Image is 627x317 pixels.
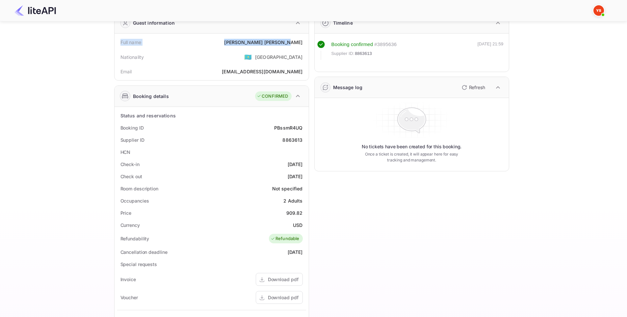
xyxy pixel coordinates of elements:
[14,5,56,16] img: LiteAPI Logo
[224,39,302,46] div: [PERSON_NAME] [PERSON_NAME]
[593,5,604,16] img: Yandex Support
[458,82,488,93] button: Refresh
[133,93,169,100] div: Booking details
[268,276,299,283] div: Download pdf
[360,151,464,163] p: Once a ticket is created, it will appear here for easy tracking and management.
[333,19,353,26] div: Timeline
[120,124,144,131] div: Booking ID
[120,276,136,283] div: Invoice
[268,294,299,301] div: Download pdf
[271,235,300,242] div: Refundable
[120,235,149,242] div: Refundability
[293,222,302,229] div: USD
[331,50,354,57] span: Supplier ID:
[288,249,303,256] div: [DATE]
[374,41,397,48] div: # 3895636
[120,185,158,192] div: Room description
[120,149,131,156] div: HCN
[288,161,303,168] div: [DATE]
[120,39,141,46] div: Full name
[286,209,303,216] div: 909.82
[255,54,303,61] div: [GEOGRAPHIC_DATA]
[333,84,363,91] div: Message log
[282,136,302,143] div: 8863613
[272,185,303,192] div: Not specified
[355,50,372,57] span: 8863613
[274,124,302,131] div: PBssmR4UQ
[478,41,504,60] div: [DATE] 21:59
[120,222,140,229] div: Currency
[222,68,302,75] div: [EMAIL_ADDRESS][DOMAIN_NAME]
[120,209,132,216] div: Price
[120,112,176,119] div: Status and reservations
[244,51,252,63] span: United States
[283,197,302,204] div: 2 Adults
[120,68,132,75] div: Email
[469,84,485,91] p: Refresh
[120,294,138,301] div: Voucher
[120,136,144,143] div: Supplier ID
[331,41,373,48] div: Booking confirmed
[362,143,462,150] p: No tickets have been created for this booking.
[120,173,142,180] div: Check out
[133,19,175,26] div: Guest information
[120,249,168,256] div: Cancellation deadline
[120,54,144,61] div: Nationality
[257,93,288,100] div: CONFIRMED
[120,197,149,204] div: Occupancies
[120,261,157,268] div: Special requests
[120,161,140,168] div: Check-in
[288,173,303,180] div: [DATE]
